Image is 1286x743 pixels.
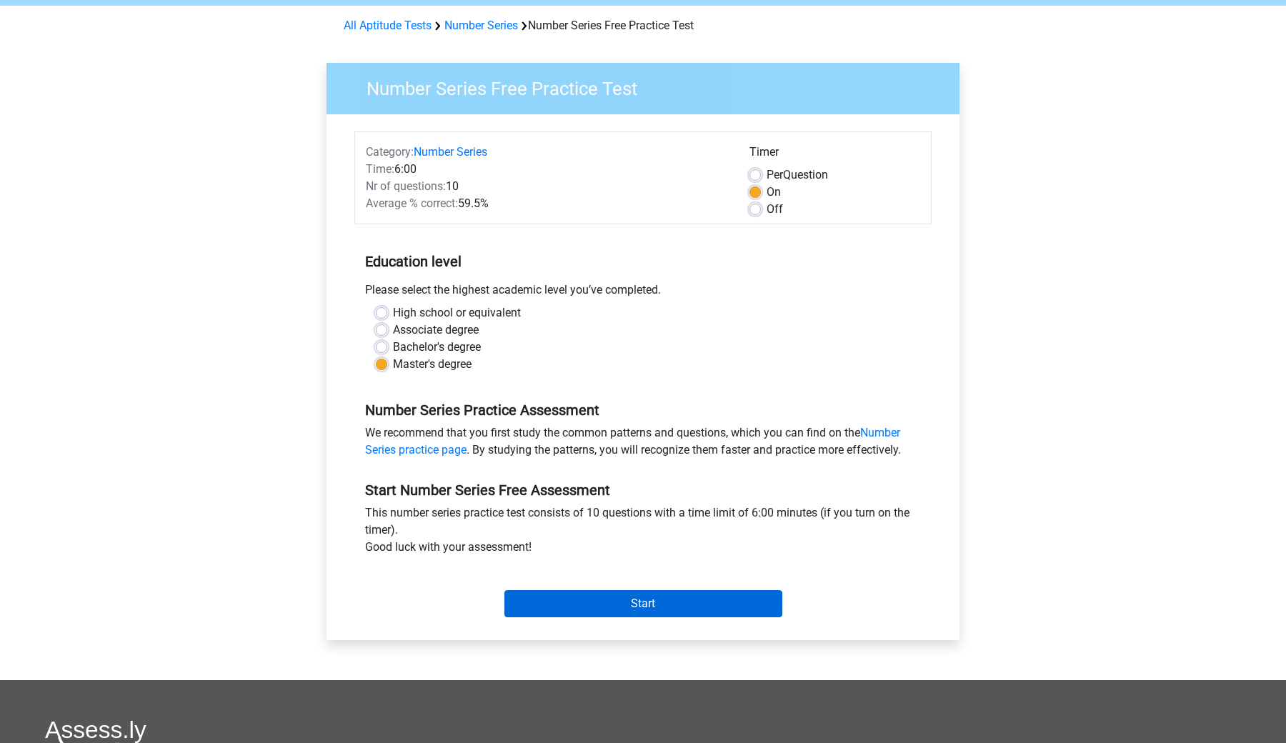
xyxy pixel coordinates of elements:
[444,19,518,32] a: Number Series
[354,281,932,304] div: Please select the highest academic level you’ve completed.
[366,145,414,159] span: Category:
[365,402,921,419] h5: Number Series Practice Assessment
[338,17,948,34] div: Number Series Free Practice Test
[344,19,432,32] a: All Aptitude Tests
[349,72,949,100] h3: Number Series Free Practice Test
[767,166,828,184] label: Question
[354,504,932,562] div: This number series practice test consists of 10 questions with a time limit of 6:00 minutes (if y...
[767,168,783,181] span: Per
[366,162,394,176] span: Time:
[355,195,739,212] div: 59.5%
[355,161,739,178] div: 6:00
[504,590,782,617] input: Start
[366,196,458,210] span: Average % correct:
[355,178,739,195] div: 10
[366,179,446,193] span: Nr of questions:
[393,304,521,321] label: High school or equivalent
[393,356,472,373] label: Master's degree
[393,321,479,339] label: Associate degree
[354,424,932,464] div: We recommend that you first study the common patterns and questions, which you can find on the . ...
[365,482,921,499] h5: Start Number Series Free Assessment
[767,201,783,218] label: Off
[749,144,920,166] div: Timer
[414,145,487,159] a: Number Series
[767,184,781,201] label: On
[393,339,481,356] label: Bachelor's degree
[365,247,921,276] h5: Education level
